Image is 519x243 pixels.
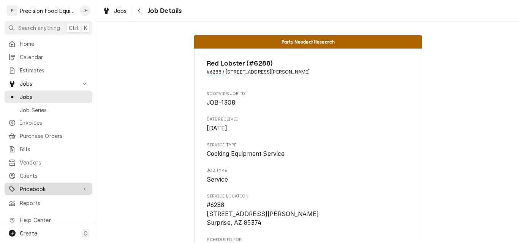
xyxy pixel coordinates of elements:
[5,197,92,209] a: Reports
[20,132,89,140] span: Purchase Orders
[146,6,182,16] span: Job Details
[20,230,37,237] span: Create
[114,7,127,15] span: Jobs
[207,99,235,106] span: JOB-1308
[5,214,92,226] a: Go to Help Center
[20,93,89,101] span: Jobs
[282,39,335,44] span: Parts Needed/Research
[5,130,92,142] a: Purchase Orders
[84,229,87,237] span: C
[7,5,17,16] div: Precision Food Equipment LLC's Avatar
[20,7,76,15] div: Precision Food Equipment LLC
[207,176,228,183] span: Service
[20,216,88,224] span: Help Center
[80,5,90,16] div: JH
[5,77,92,90] a: Go to Jobs
[5,91,92,103] a: Jobs
[207,149,410,158] span: Service Type
[207,201,319,226] span: #6288 [STREET_ADDRESS][PERSON_NAME] Surprise, AZ 85374
[5,104,92,116] a: Job Series
[207,98,410,107] span: Roopairs Job ID
[100,5,130,17] a: Jobs
[207,116,410,133] div: Date Received
[5,156,92,169] a: Vendors
[207,168,410,184] div: Job Type
[20,40,89,48] span: Home
[207,201,410,227] span: Service Location
[207,193,410,227] div: Service Location
[20,106,89,114] span: Job Series
[207,116,410,122] span: Date Received
[20,199,89,207] span: Reports
[20,66,89,74] span: Estimates
[207,125,228,132] span: [DATE]
[5,51,92,63] a: Calendar
[5,143,92,155] a: Bills
[207,150,285,157] span: Cooking Equipment Service
[207,142,410,158] div: Service Type
[207,124,410,133] span: Date Received
[18,24,60,32] span: Search anything
[207,175,410,184] span: Job Type
[5,64,92,77] a: Estimates
[80,5,90,16] div: Jason Hertel's Avatar
[207,58,410,69] span: Name
[20,119,89,127] span: Invoices
[5,38,92,50] a: Home
[133,5,146,17] button: Navigate back
[207,91,410,97] span: Roopairs Job ID
[5,169,92,182] a: Clients
[194,35,422,49] div: Status
[207,142,410,148] span: Service Type
[20,145,89,153] span: Bills
[20,53,89,61] span: Calendar
[5,183,92,195] a: Go to Pricebook
[20,172,89,180] span: Clients
[69,24,79,32] span: Ctrl
[207,168,410,174] span: Job Type
[207,193,410,199] span: Service Location
[207,91,410,107] div: Roopairs Job ID
[7,5,17,16] div: P
[207,69,410,75] span: Address
[207,58,410,82] div: Client Information
[5,21,92,34] button: Search anythingCtrlK
[20,185,77,193] span: Pricebook
[5,116,92,129] a: Invoices
[20,80,77,88] span: Jobs
[207,237,410,243] span: Scheduled For
[84,24,87,32] span: K
[20,158,89,166] span: Vendors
